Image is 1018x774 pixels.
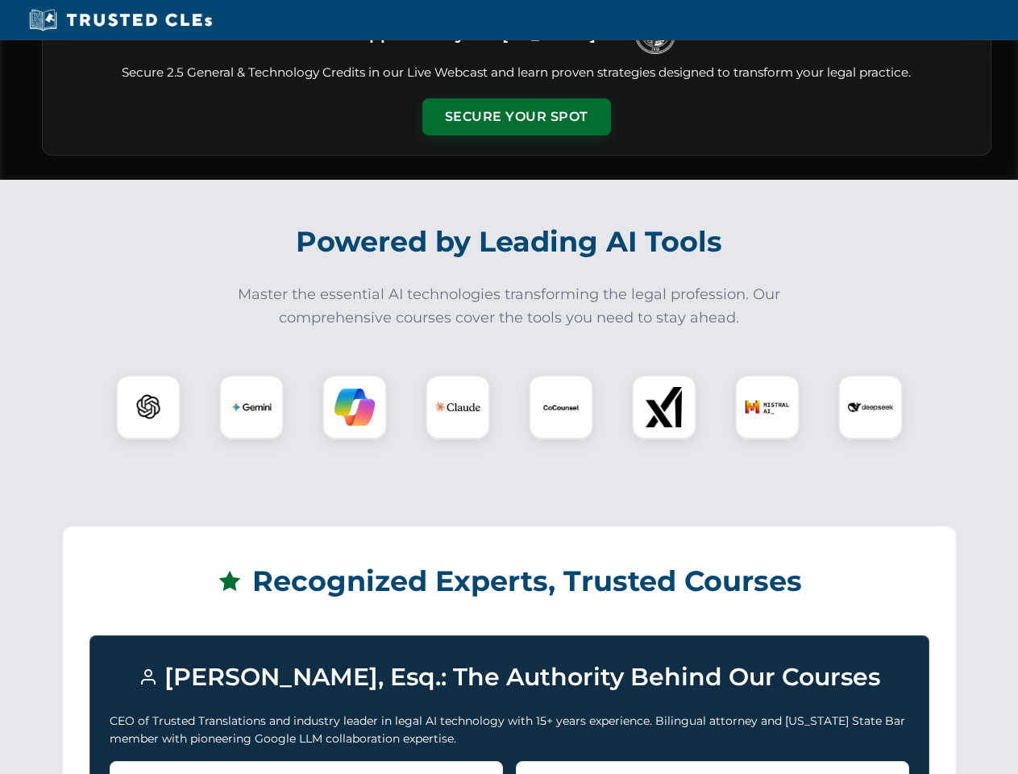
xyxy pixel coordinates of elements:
[116,375,181,439] div: ChatGPT
[848,385,893,430] img: DeepSeek Logo
[110,655,909,699] h3: [PERSON_NAME], Esq.: The Authority Behind Our Courses
[838,375,903,439] div: DeepSeek
[735,375,800,439] div: Mistral AI
[529,375,593,439] div: CoCounsel
[435,385,480,430] img: Claude Logo
[24,8,217,32] img: Trusted CLEs
[231,387,272,427] img: Gemini Logo
[219,375,284,439] div: Gemini
[334,387,375,427] img: Copilot Logo
[426,375,490,439] div: Claude
[125,384,172,431] img: ChatGPT Logo
[63,214,956,270] h2: Powered by Leading AI Tools
[745,385,790,430] img: Mistral AI Logo
[62,64,971,82] p: Secure 2.5 General & Technology Credits in our Live Webcast and learn proven strategies designed ...
[644,387,684,427] img: xAI Logo
[632,375,696,439] div: xAI
[110,712,909,748] p: CEO of Trusted Translations and industry leader in legal AI technology with 15+ years experience....
[227,283,792,330] p: Master the essential AI technologies transforming the legal profession. Our comprehensive courses...
[322,375,387,439] div: Copilot
[422,98,611,135] button: Secure Your Spot
[89,553,929,610] h2: Recognized Experts, Trusted Courses
[541,387,581,427] img: CoCounsel Logo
